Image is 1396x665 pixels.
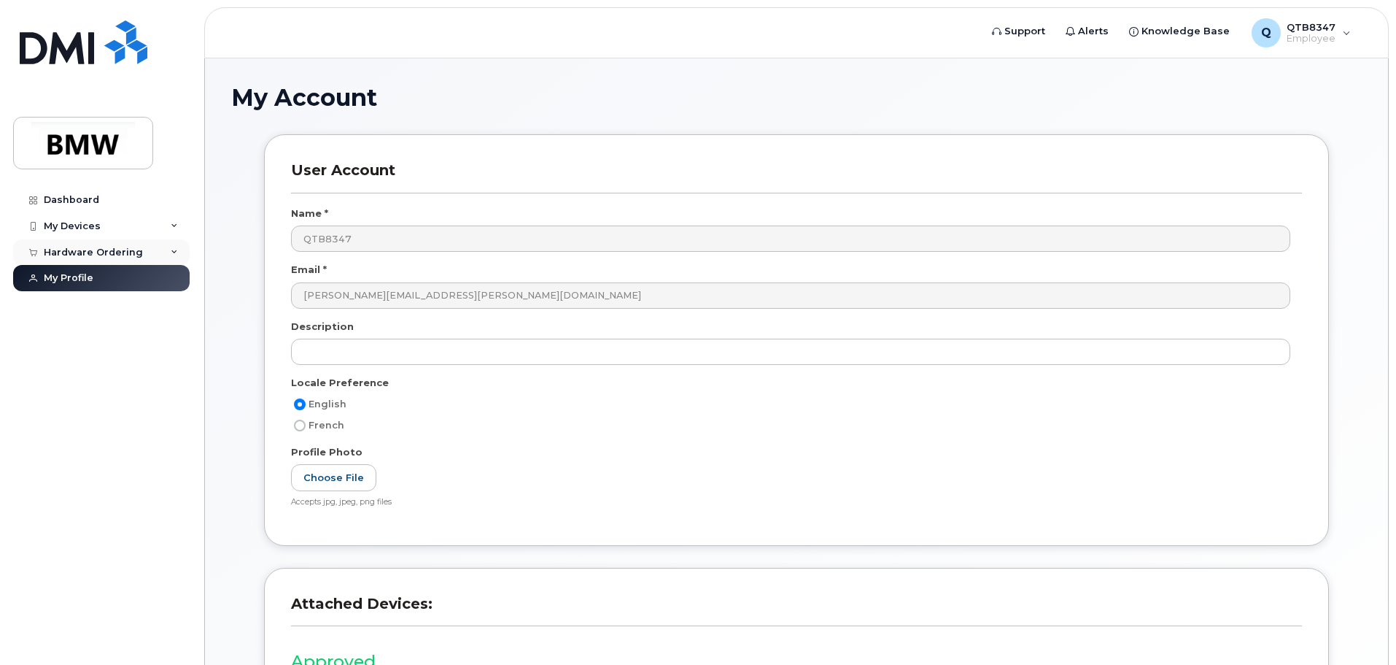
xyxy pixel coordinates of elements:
div: Accepts jpg, jpeg, png files [291,497,1290,508]
h1: My Account [231,85,1362,110]
label: Email * [291,263,327,277]
input: French [294,420,306,431]
label: Description [291,320,354,334]
label: Name * [291,207,328,220]
h3: Attached Devices: [291,595,1302,626]
label: Profile Photo [291,445,362,459]
span: French [309,420,344,431]
iframe: Messenger Launcher [1333,601,1385,654]
label: Locale Preference [291,376,389,390]
label: Choose File [291,464,376,491]
span: English [309,399,346,410]
h3: User Account [291,161,1302,193]
input: English [294,399,306,410]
